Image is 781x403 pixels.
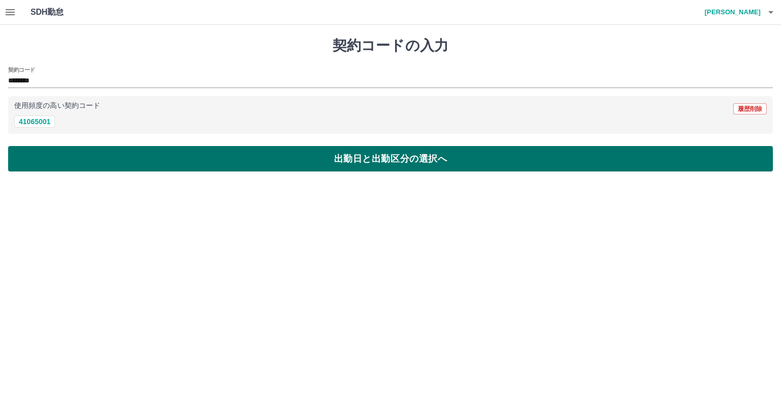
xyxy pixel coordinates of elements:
h1: 契約コードの入力 [8,37,773,54]
button: 履歴削除 [733,103,767,114]
button: 41065001 [14,116,55,128]
h2: 契約コード [8,66,35,74]
p: 使用頻度の高い契約コード [14,102,100,109]
button: 出勤日と出勤区分の選択へ [8,146,773,171]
